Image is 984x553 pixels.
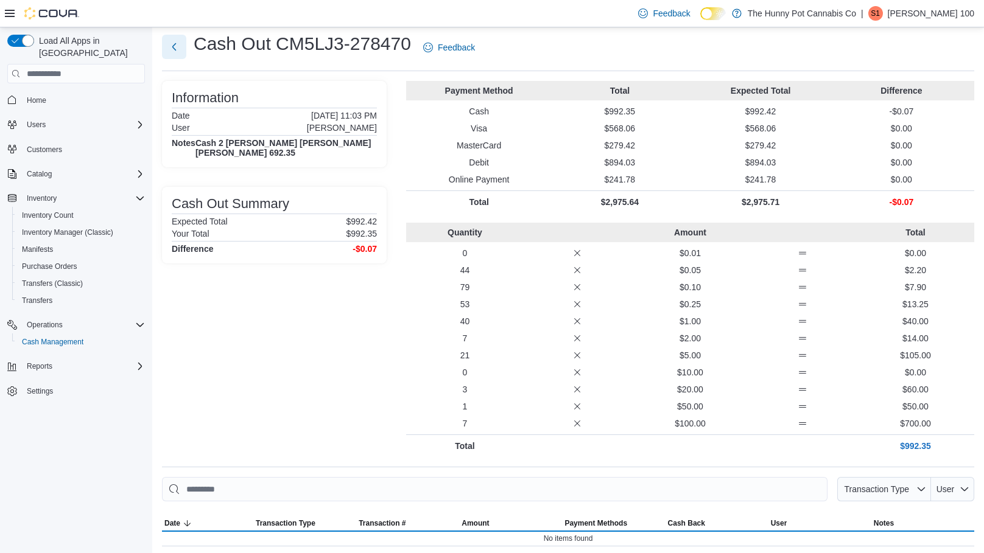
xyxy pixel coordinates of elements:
[552,173,687,186] p: $241.78
[162,516,253,530] button: Date
[692,105,828,117] p: $992.42
[411,400,519,412] p: 1
[411,349,519,361] p: 21
[666,516,768,530] button: Cash Back
[636,400,744,412] p: $50.00
[636,281,744,293] p: $0.10
[22,359,145,374] span: Reports
[22,384,58,398] a: Settings
[17,225,145,240] span: Inventory Manager (Classic)
[172,111,190,120] h6: Date
[552,196,687,208] p: $2,975.64
[22,167,145,181] span: Catalog
[27,193,57,203] span: Inventory
[937,484,955,494] span: User
[22,337,83,347] span: Cash Management
[768,516,871,530] button: User
[692,85,828,97] p: Expected Total
[12,258,150,275] button: Purchase Orders
[931,477,974,501] button: User
[162,35,186,59] button: Next
[862,332,969,344] p: $14.00
[2,190,150,207] button: Inventory
[22,191,61,206] button: Inventory
[22,296,52,305] span: Transfers
[411,332,519,344] p: 7
[636,298,744,310] p: $0.25
[692,196,828,208] p: $2,975.71
[411,173,547,186] p: Online Payment
[22,318,145,332] span: Operations
[636,349,744,361] p: $5.00
[834,139,969,151] p: $0.00
[564,518,627,528] span: Payment Methods
[834,105,969,117] p: -$0.07
[411,366,519,378] p: 0
[411,139,547,151] p: MasterCard
[834,122,969,134] p: $0.00
[692,139,828,151] p: $279.42
[552,105,687,117] p: $992.35
[12,207,150,224] button: Inventory Count
[17,335,88,349] a: Cash Management
[653,7,690,19] span: Feedback
[552,156,687,169] p: $894.03
[411,226,519,238] p: Quantity
[692,122,828,134] p: $568.06
[636,366,744,378] p: $10.00
[411,85,547,97] p: Payment Method
[862,298,969,310] p: $13.25
[837,477,931,501] button: Transaction Type
[22,262,77,271] span: Purchase Orders
[359,518,406,528] span: Transaction #
[22,191,145,206] span: Inventory
[17,242,58,257] a: Manifests
[636,417,744,430] p: $100.00
[862,440,969,452] p: $992.35
[411,383,519,395] p: 3
[17,208,145,223] span: Inventory Count
[27,169,52,179] span: Catalog
[22,245,53,254] span: Manifests
[411,247,519,259] p: 0
[27,386,53,396] span: Settings
[2,116,150,133] button: Users
[862,349,969,361] p: $105.00
[862,247,969,259] p: $0.00
[17,259,82,274] a: Purchase Orders
[2,358,150,375] button: Reports
[411,264,519,276] p: 44
[700,7,726,20] input: Dark Mode
[172,123,190,133] h6: User
[862,383,969,395] p: $60.00
[2,382,150,400] button: Settings
[868,6,883,21] div: Sarah 100
[862,226,969,238] p: Total
[27,361,52,371] span: Reports
[834,156,969,169] p: $0.00
[27,320,63,330] span: Operations
[562,516,665,530] button: Payment Methods
[12,224,150,241] button: Inventory Manager (Classic)
[862,417,969,430] p: $700.00
[692,156,828,169] p: $894.03
[862,366,969,378] p: $0.00
[22,167,57,181] button: Catalog
[22,318,68,332] button: Operations
[22,359,57,374] button: Reports
[22,279,83,288] span: Transfers (Classic)
[311,111,377,120] p: [DATE] 11:03 PM
[862,400,969,412] p: $50.00
[27,120,46,130] span: Users
[871,6,880,21] span: S1
[17,208,79,223] a: Inventory Count
[22,92,145,107] span: Home
[411,298,519,310] p: 53
[636,247,744,259] p: $0.01
[411,122,547,134] p: Visa
[552,139,687,151] p: $279.42
[418,35,480,60] a: Feedback
[253,516,356,530] button: Transaction Type
[346,217,377,226] p: $992.42
[411,440,519,452] p: Total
